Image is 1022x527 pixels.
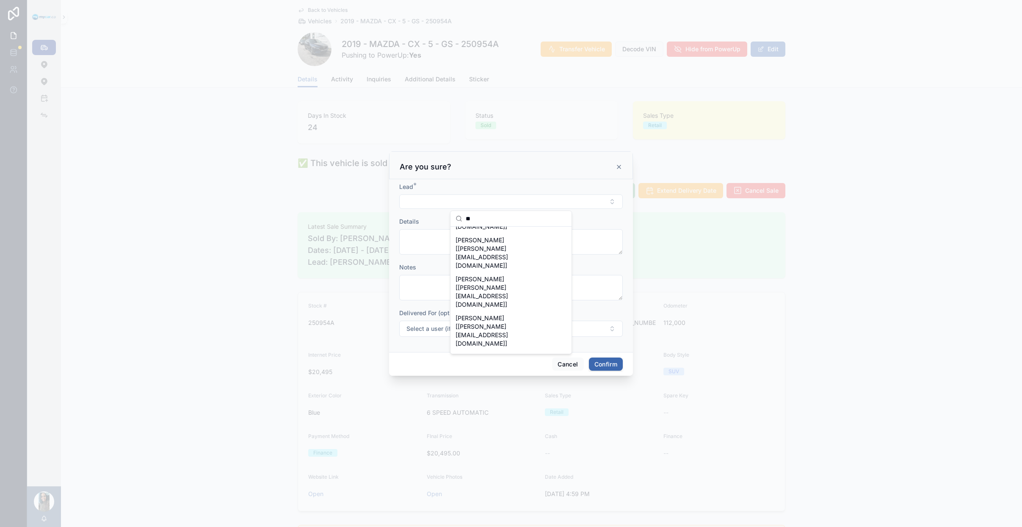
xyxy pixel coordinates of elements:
[589,358,623,371] button: Confirm
[456,275,556,309] span: [PERSON_NAME] [[PERSON_NAME][EMAIL_ADDRESS][DOMAIN_NAME]]
[399,194,623,209] button: Select Button
[450,227,572,354] div: Suggestions
[399,218,419,225] span: Details
[552,358,583,371] button: Cancel
[399,263,416,271] span: Notes
[399,183,413,190] span: Lead
[406,325,555,333] span: Select a user (if you are delivering for someone else)
[399,321,623,337] button: Select Button
[456,353,556,378] span: [PERSON_NAME] [[EMAIL_ADDRESS][DOMAIN_NAME]]
[456,236,556,270] span: [PERSON_NAME] [[PERSON_NAME][EMAIL_ADDRESS][DOMAIN_NAME]]
[400,162,451,172] h3: Are you sure?
[456,314,556,348] span: [PERSON_NAME] [[PERSON_NAME][EMAIL_ADDRESS][DOMAIN_NAME]]
[399,309,465,316] span: Delivered For (optional)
